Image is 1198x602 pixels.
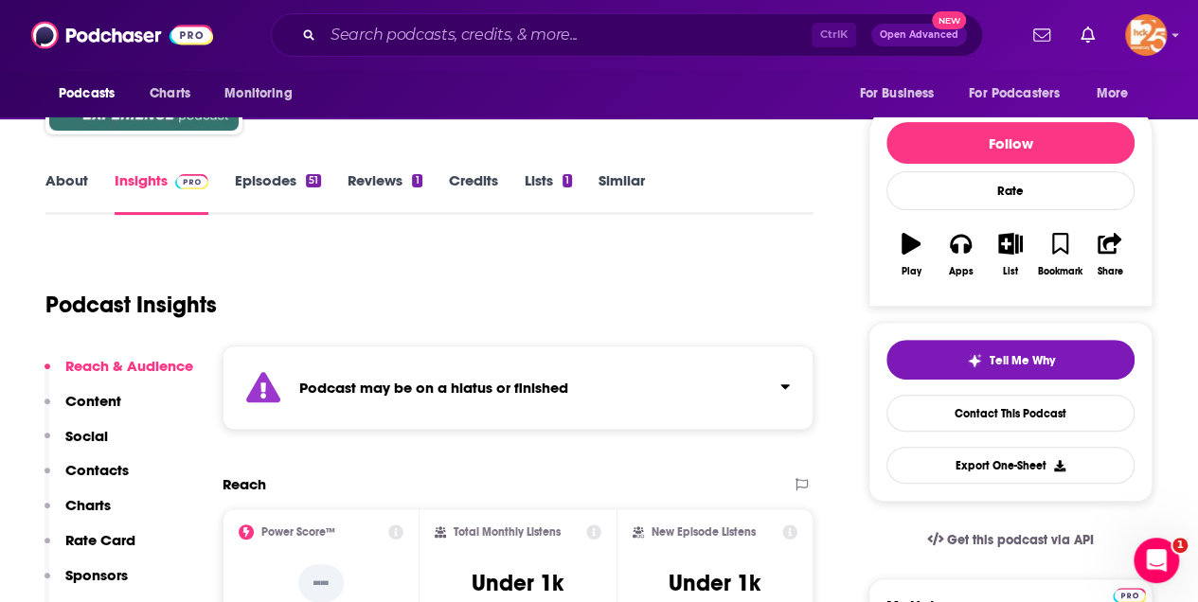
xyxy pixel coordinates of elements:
[1083,76,1153,112] button: open menu
[31,17,213,53] img: Podchaser - Follow, Share and Rate Podcasts
[525,171,572,215] a: Lists1
[886,395,1135,432] a: Contact This Podcast
[271,13,983,57] div: Search podcasts, credits, & more...
[235,171,321,215] a: Episodes51
[812,23,856,47] span: Ctrl K
[1085,221,1135,289] button: Share
[1125,14,1167,56] button: Show profile menu
[949,266,974,277] div: Apps
[261,525,335,539] h2: Power Score™
[65,427,108,445] p: Social
[902,266,921,277] div: Play
[1097,266,1122,277] div: Share
[65,531,135,549] p: Rate Card
[880,30,958,40] span: Open Advanced
[886,171,1135,210] div: Rate
[323,20,812,50] input: Search podcasts, credits, & more...
[990,353,1055,368] span: Tell Me Why
[348,171,421,215] a: Reviews1
[936,221,985,289] button: Apps
[886,447,1135,484] button: Export One-Sheet
[846,76,957,112] button: open menu
[65,496,111,514] p: Charts
[45,566,128,601] button: Sponsors
[45,461,129,496] button: Contacts
[1134,538,1179,583] iframe: Intercom live chat
[45,291,217,319] h1: Podcast Insights
[45,357,193,392] button: Reach & Audience
[1035,221,1084,289] button: Bookmark
[886,122,1135,164] button: Follow
[1097,80,1129,107] span: More
[45,76,139,112] button: open menu
[967,353,982,368] img: tell me why sparkle
[1172,538,1188,553] span: 1
[652,525,756,539] h2: New Episode Listens
[223,345,814,430] section: Click to expand status details
[449,171,498,215] a: Credits
[45,531,135,566] button: Rate Card
[871,24,967,46] button: Open AdvancedNew
[137,76,202,112] a: Charts
[957,76,1087,112] button: open menu
[412,174,421,187] div: 1
[65,461,129,479] p: Contacts
[1125,14,1167,56] img: User Profile
[45,427,108,462] button: Social
[224,80,292,107] span: Monitoring
[454,525,561,539] h2: Total Monthly Listens
[472,569,563,597] h3: Under 1k
[45,171,88,215] a: About
[932,11,966,29] span: New
[859,80,934,107] span: For Business
[45,392,121,427] button: Content
[986,221,1035,289] button: List
[1026,19,1058,51] a: Show notifications dropdown
[223,475,266,493] h2: Reach
[1003,266,1018,277] div: List
[65,566,128,584] p: Sponsors
[1038,266,1082,277] div: Bookmark
[65,357,193,375] p: Reach & Audience
[599,171,645,215] a: Similar
[563,174,572,187] div: 1
[299,379,568,397] strong: Podcast may be on a hiatus or finished
[150,80,190,107] span: Charts
[298,564,344,602] p: --
[115,171,208,215] a: InsightsPodchaser Pro
[306,174,321,187] div: 51
[886,340,1135,380] button: tell me why sparkleTell Me Why
[947,532,1094,548] span: Get this podcast via API
[969,80,1060,107] span: For Podcasters
[912,517,1109,563] a: Get this podcast via API
[175,174,208,189] img: Podchaser Pro
[1125,14,1167,56] span: Logged in as kerrifulks
[886,221,936,289] button: Play
[1073,19,1102,51] a: Show notifications dropdown
[65,392,121,410] p: Content
[59,80,115,107] span: Podcasts
[45,496,111,531] button: Charts
[669,569,760,597] h3: Under 1k
[211,76,316,112] button: open menu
